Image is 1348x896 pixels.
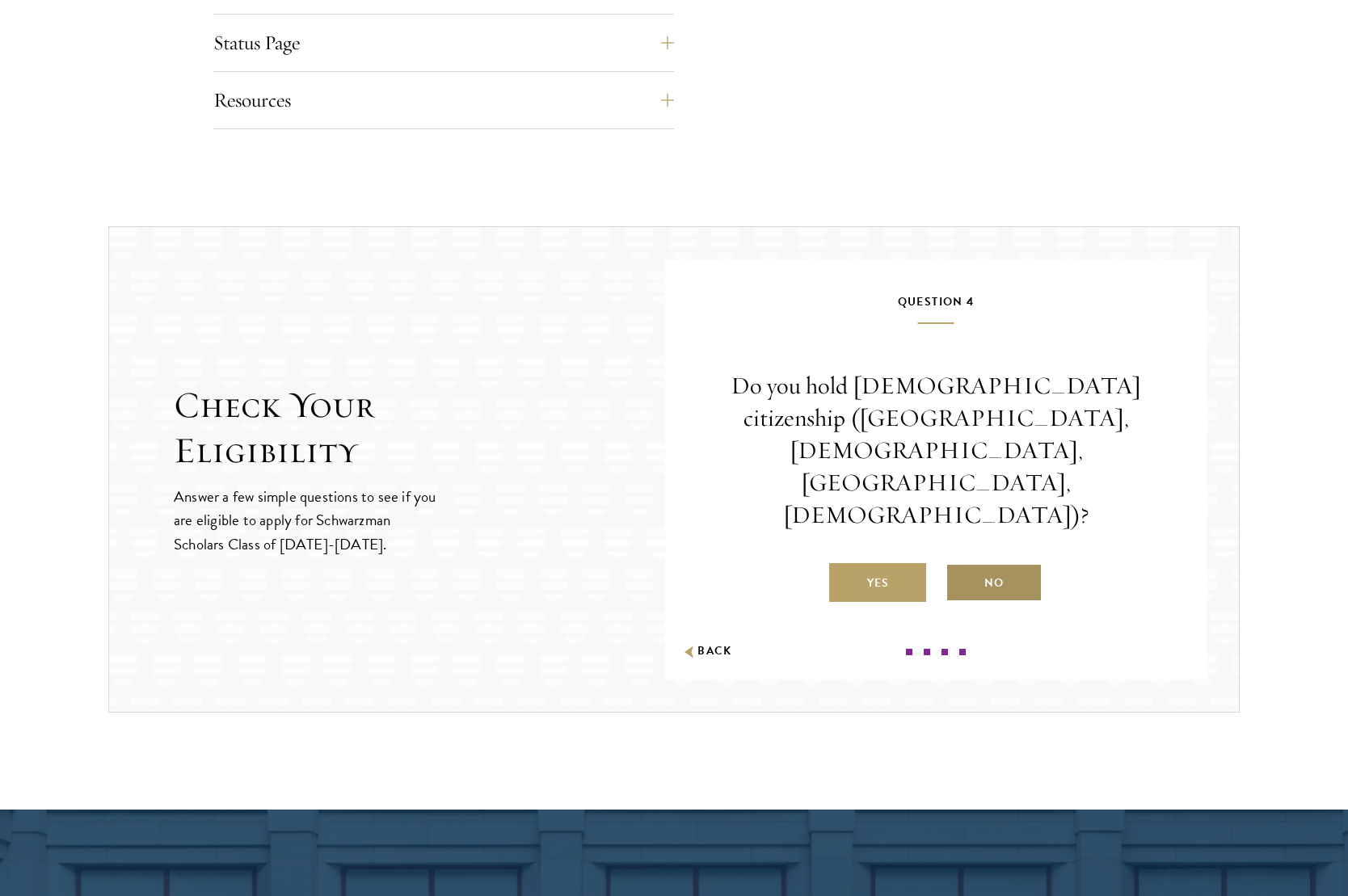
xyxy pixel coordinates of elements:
[213,23,674,62] button: Status Page
[213,81,674,120] button: Resources
[714,292,1158,324] h5: Question 4
[946,563,1043,602] label: No
[174,485,438,555] p: Answer a few simple questions to see if you are eligible to apply for Schwarzman Scholars Class o...
[829,563,926,602] label: Yes
[714,370,1158,531] p: Do you hold [DEMOGRAPHIC_DATA] citizenship ([GEOGRAPHIC_DATA], [DEMOGRAPHIC_DATA], [GEOGRAPHIC_DA...
[681,643,732,660] button: Back
[174,383,665,473] h2: Check Your Eligibility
